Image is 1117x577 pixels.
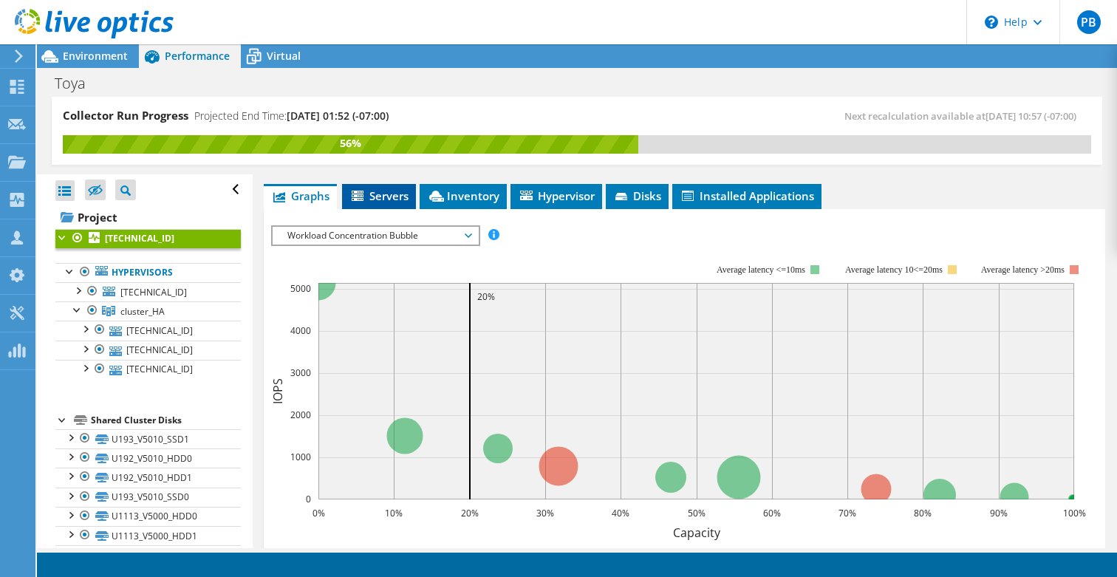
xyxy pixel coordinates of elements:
[349,188,409,203] span: Servers
[55,301,241,321] a: cluster_HA
[290,324,311,337] text: 4000
[385,507,403,519] text: 10%
[717,264,805,275] tspan: Average latency <=10ms
[63,49,128,63] span: Environment
[680,188,814,203] span: Installed Applications
[613,188,661,203] span: Disks
[612,507,629,519] text: 40%
[986,109,1076,123] span: [DATE] 10:57 (-07:00)
[536,507,554,519] text: 30%
[845,264,943,275] tspan: Average latency 10<=20ms
[55,263,241,282] a: Hypervisors
[981,264,1065,275] text: Average latency >20ms
[280,227,470,245] span: Workload Concentration Bubble
[55,448,241,468] a: U192_V5010_HDD0
[1063,507,1086,519] text: 100%
[120,286,187,298] span: [TECHNICAL_ID]
[270,378,286,404] text: IOPS
[271,188,329,203] span: Graphs
[120,305,165,318] span: cluster_HA
[267,49,301,63] span: Virtual
[518,188,595,203] span: Hypervisor
[48,75,109,92] h1: Toya
[55,429,241,448] a: U193_V5010_SSD1
[287,109,389,123] span: [DATE] 01:52 (-07:00)
[194,108,389,124] h4: Projected End Time:
[55,341,241,360] a: [TECHNICAL_ID]
[990,507,1008,519] text: 90%
[55,282,241,301] a: [TECHNICAL_ID]
[55,205,241,229] a: Project
[105,232,174,245] b: [TECHNICAL_ID]
[1077,10,1101,34] span: PB
[165,49,230,63] span: Performance
[461,507,479,519] text: 20%
[290,366,311,379] text: 3000
[477,290,495,303] text: 20%
[688,507,706,519] text: 50%
[55,507,241,526] a: U1113_V5000_HDD0
[55,360,241,379] a: [TECHNICAL_ID]
[55,229,241,248] a: [TECHNICAL_ID]
[427,188,499,203] span: Inventory
[290,451,311,463] text: 1000
[290,409,311,421] text: 2000
[55,526,241,545] a: U1113_V5000_HDD1
[673,525,721,541] text: Capacity
[914,507,932,519] text: 80%
[55,321,241,340] a: [TECHNICAL_ID]
[312,507,325,519] text: 0%
[844,109,1084,123] span: Next recalculation available at
[55,468,241,487] a: U192_V5010_HDD1
[763,507,781,519] text: 60%
[306,493,311,505] text: 0
[985,16,998,29] svg: \n
[290,282,311,295] text: 5000
[55,545,241,564] a: U1114_V5000_HDD0
[63,135,638,151] div: 56%
[55,488,241,507] a: U193_V5010_SSD0
[838,507,856,519] text: 70%
[91,412,241,429] div: Shared Cluster Disks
